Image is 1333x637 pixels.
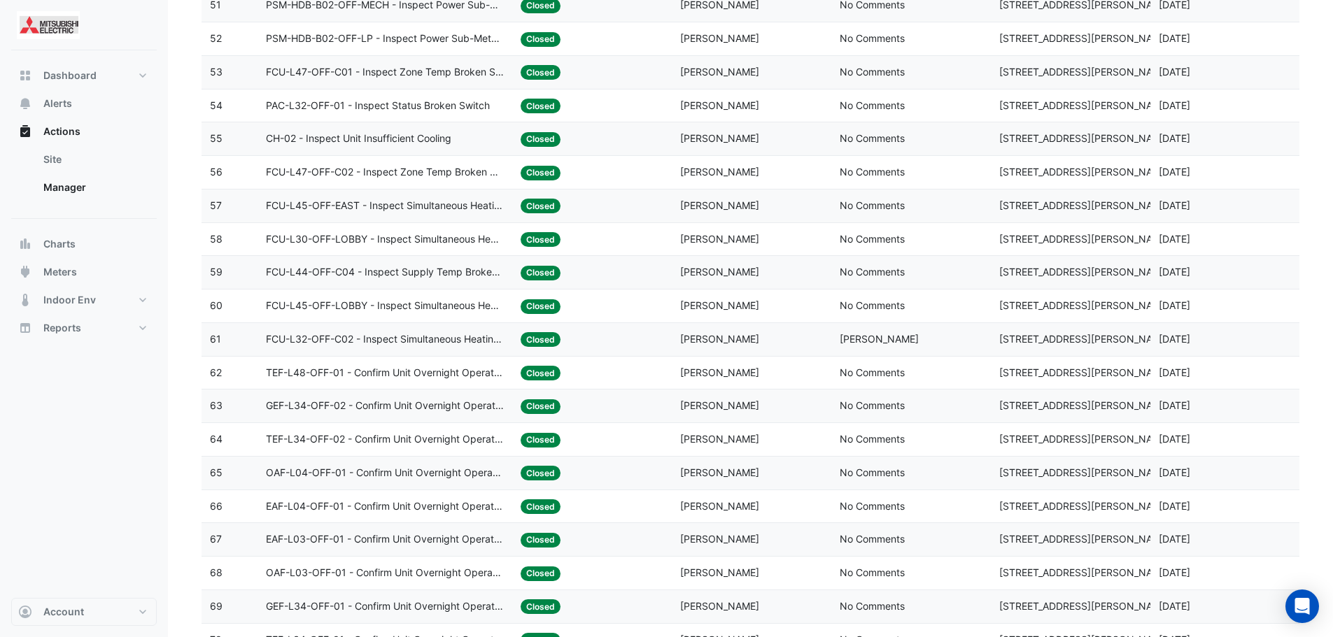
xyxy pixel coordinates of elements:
span: 2025-06-23T09:20:02.636 [1159,466,1190,478]
span: [PERSON_NAME] [840,333,919,345]
span: [PERSON_NAME] [680,233,759,245]
span: [STREET_ADDRESS][PERSON_NAME] [999,333,1170,345]
span: 2025-06-23T09:22:45.200 [1159,66,1190,78]
span: [STREET_ADDRESS][PERSON_NAME] [999,132,1170,144]
button: Indoor Env [11,286,157,314]
span: [STREET_ADDRESS][PERSON_NAME] [999,166,1170,178]
span: FCU-L45-OFF-LOBBY - Inspect Simultaneous Heating and Cooling [266,298,505,314]
span: [STREET_ADDRESS][PERSON_NAME] [999,533,1170,545]
span: Closed [521,599,560,614]
span: Closed [521,399,560,414]
span: 53 [210,66,223,78]
span: [PERSON_NAME] [680,466,759,478]
span: 59 [210,266,223,278]
span: No Comments [840,299,905,311]
span: 56 [210,166,223,178]
span: [STREET_ADDRESS][PERSON_NAME] [999,600,1170,612]
span: 65 [210,466,223,478]
span: [STREET_ADDRESS][PERSON_NAME] [999,399,1170,411]
span: Closed [521,99,560,113]
span: 62 [210,366,222,378]
span: FCU-L47-OFF-C01 - Inspect Zone Temp Broken Sensor [266,64,505,80]
span: 2025-06-23T09:21:49.437 [1159,233,1190,245]
span: No Comments [840,66,905,78]
button: Alerts [11,90,157,117]
span: FCU-L44-OFF-C04 - Inspect Supply Temp Broken Sensor [266,264,505,280]
span: 2025-06-23T09:20:15.822 [1159,366,1190,378]
img: Company Logo [17,11,80,39]
span: [PERSON_NAME] [680,566,759,578]
span: 54 [210,99,223,111]
span: 68 [210,566,223,578]
span: 66 [210,500,223,512]
button: Dashboard [11,62,157,90]
span: 2025-06-23T09:21:45.581 [1159,266,1190,278]
span: Closed [521,466,560,480]
span: No Comments [840,500,905,512]
span: 60 [210,299,223,311]
span: EAF-L04-OFF-01 - Confirm Unit Overnight Operation (Energy Waste) [266,499,505,515]
span: Closed [521,232,560,247]
span: FCU-L32-OFF-C02 - Inspect Simultaneous Heating and Cooling [266,331,505,348]
app-icon: Charts [18,237,32,251]
button: Account [11,598,157,626]
span: [PERSON_NAME] [680,600,759,612]
span: 2025-06-23T09:19:54.498 [1159,533,1190,545]
button: Charts [11,230,157,258]
span: FCU-L47-OFF-C02 - Inspect Zone Temp Broken Sensor [266,164,505,180]
span: Closed [521,32,560,47]
span: PSM-HDB-B02-OFF-LP - Inspect Power Sub-Meter Negative Reading [266,31,505,47]
span: PAC-L32-OFF-01 - Inspect Status Broken Switch [266,98,490,114]
span: No Comments [840,99,905,111]
span: 2025-06-23T09:22:28.788 [1159,99,1190,111]
span: [STREET_ADDRESS][PERSON_NAME] [999,433,1170,445]
span: FCU-L45-OFF-EAST - Inspect Simultaneous Heating and Cooling [266,198,505,214]
span: No Comments [840,366,905,378]
span: [STREET_ADDRESS][PERSON_NAME] [999,466,1170,478]
span: OAF-L03-OFF-01 - Confirm Unit Overnight Operation (Energy Waste) [266,565,505,581]
span: Closed [521,566,560,581]
app-icon: Reports [18,321,32,335]
span: Closed [521,266,560,280]
span: [PERSON_NAME] [680,266,759,278]
span: [PERSON_NAME] [680,433,759,445]
span: Closed [521,499,560,514]
span: No Comments [840,566,905,578]
span: No Comments [840,266,905,278]
div: Actions [11,145,157,207]
span: Closed [521,433,560,448]
span: Account [43,605,84,619]
a: Manager [32,173,157,201]
span: No Comments [840,433,905,445]
app-icon: Alerts [18,96,32,110]
span: No Comments [840,466,905,478]
span: 2025-06-23T09:20:06.135 [1159,433,1190,445]
span: 67 [210,533,222,545]
span: No Comments [840,132,905,144]
span: 69 [210,600,223,612]
span: No Comments [840,233,905,245]
span: Closed [521,366,560,380]
span: 2025-06-23T09:20:11.466 [1159,399,1190,411]
span: [STREET_ADDRESS][PERSON_NAME] [999,66,1170,78]
span: No Comments [840,166,905,178]
span: 63 [210,399,223,411]
span: Charts [43,237,76,251]
span: EAF-L03-OFF-01 - Confirm Unit Overnight Operation (Energy Waste) [266,531,505,547]
span: 2025-06-23T09:19:49.036 [1159,600,1190,612]
span: No Comments [840,600,905,612]
span: 2025-06-23T09:21:41.537 [1159,299,1190,311]
span: Actions [43,124,80,138]
span: [PERSON_NAME] [680,500,759,512]
span: Closed [521,132,560,147]
span: [STREET_ADDRESS][PERSON_NAME] [999,299,1170,311]
span: GEF-L34-OFF-01 - Confirm Unit Overnight Operation (Energy Waste) [266,599,505,615]
span: [PERSON_NAME] [680,32,759,44]
span: No Comments [840,533,905,545]
span: 2025-06-23T09:22:04.792 [1159,166,1190,178]
app-icon: Meters [18,265,32,279]
span: [STREET_ADDRESS][PERSON_NAME] [999,233,1170,245]
a: Site [32,145,157,173]
span: Indoor Env [43,293,96,307]
span: 2025-06-23T09:22:57.690 [1159,32,1190,44]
